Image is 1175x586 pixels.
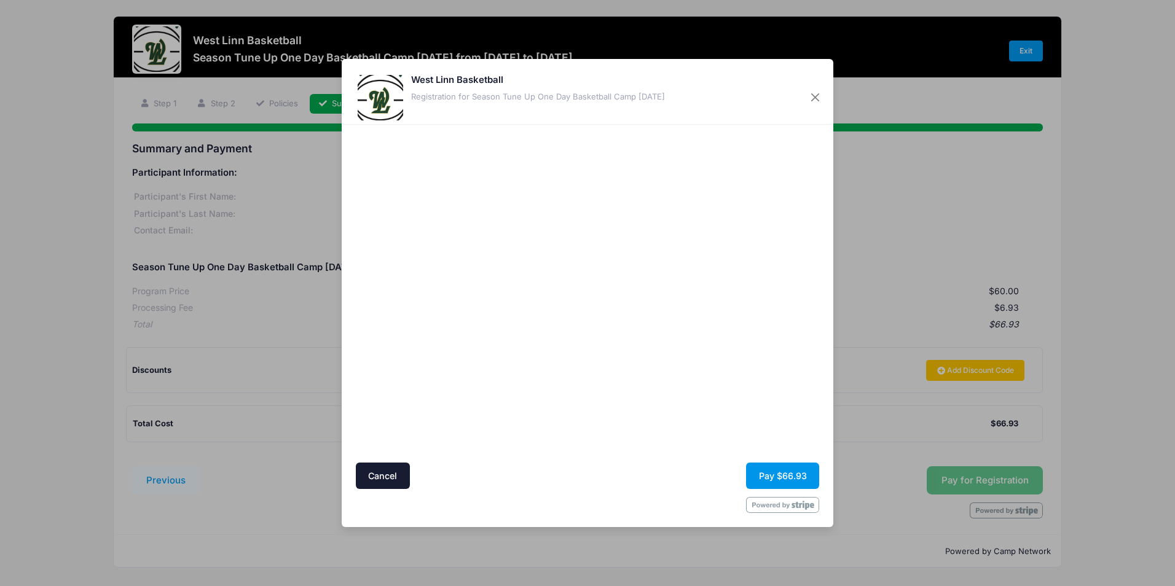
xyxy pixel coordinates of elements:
iframe: Google autocomplete suggestions dropdown list [353,264,584,266]
button: Pay $66.93 [746,463,819,489]
h5: West Linn Basketball [411,73,665,87]
iframe: Secure address input frame [353,128,584,459]
div: Registration for Season Tune Up One Day Basketball Camp [DATE] [411,91,665,103]
button: Cancel [356,463,410,489]
iframe: Secure payment input frame [591,128,822,319]
button: Close [804,87,827,109]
